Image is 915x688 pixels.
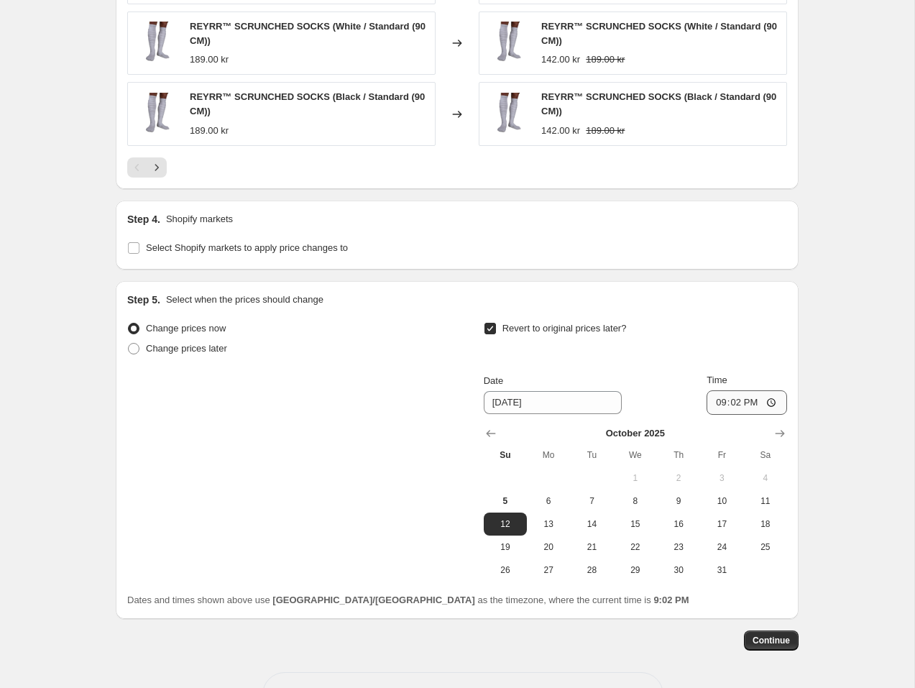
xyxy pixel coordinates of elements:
[620,564,651,576] span: 29
[135,22,178,65] img: 231bbc3a-44e8-4536-84f5-a10f608d68f71679394133084_80x.png
[744,513,787,536] button: Saturday October 18 2025
[146,323,226,334] span: Change prices now
[706,541,737,553] span: 24
[706,495,737,507] span: 10
[663,541,694,553] span: 23
[541,91,776,116] span: REYRR™ SCRUNCHED SOCKS (Black / Standard (90 CM))
[657,536,700,559] button: Thursday October 23 2025
[614,559,657,582] button: Wednesday October 29 2025
[487,93,530,136] img: 231bbc3a-44e8-4536-84f5-a10f608d68f71679394133084_80x.png
[190,54,229,65] span: 189.00 kr
[190,21,426,46] span: REYRR™ SCRUNCHED SOCKS (White / Standard (90 CM))
[135,93,178,136] img: 231bbc3a-44e8-4536-84f5-a10f608d68f71679394133084_80x.png
[744,467,787,490] button: Saturday October 4 2025
[484,391,622,414] input: 10/5/2025
[541,54,580,65] span: 142.00 kr
[586,125,625,136] span: 189.00 kr
[657,444,700,467] th: Thursday
[576,518,607,530] span: 14
[570,513,613,536] button: Tuesday October 14 2025
[527,490,570,513] button: Monday October 6 2025
[489,449,521,461] span: Su
[147,157,167,178] button: Next
[586,54,625,65] span: 189.00 kr
[127,212,160,226] h2: Step 4.
[576,495,607,507] span: 7
[570,490,613,513] button: Tuesday October 7 2025
[620,518,651,530] span: 15
[541,125,580,136] span: 142.00 kr
[489,541,521,553] span: 19
[700,559,743,582] button: Friday October 31 2025
[489,564,521,576] span: 26
[533,564,564,576] span: 27
[750,541,781,553] span: 25
[527,444,570,467] th: Monday
[272,595,474,605] b: [GEOGRAPHIC_DATA]/[GEOGRAPHIC_DATA]
[657,490,700,513] button: Thursday October 9 2025
[750,449,781,461] span: Sa
[657,513,700,536] button: Thursday October 16 2025
[481,423,501,444] button: Show previous month, September 2025
[527,536,570,559] button: Monday October 20 2025
[706,564,737,576] span: 31
[663,495,694,507] span: 9
[533,449,564,461] span: Mo
[706,472,737,484] span: 3
[744,630,799,651] button: Continue
[750,495,781,507] span: 11
[484,490,527,513] button: Today Sunday October 5 2025
[700,536,743,559] button: Friday October 24 2025
[527,559,570,582] button: Monday October 27 2025
[484,559,527,582] button: Sunday October 26 2025
[166,293,323,307] p: Select when the prices should change
[614,536,657,559] button: Wednesday October 22 2025
[484,375,503,386] span: Date
[570,559,613,582] button: Tuesday October 28 2025
[570,444,613,467] th: Tuesday
[614,467,657,490] button: Wednesday October 1 2025
[707,375,727,385] span: Time
[653,595,689,605] b: 9:02 PM
[484,444,527,467] th: Sunday
[127,595,689,605] span: Dates and times shown above use as the timezone, where the current time is
[620,449,651,461] span: We
[657,559,700,582] button: Thursday October 30 2025
[700,490,743,513] button: Friday October 10 2025
[533,541,564,553] span: 20
[706,449,737,461] span: Fr
[663,472,694,484] span: 2
[127,293,160,307] h2: Step 5.
[127,157,167,178] nav: Pagination
[146,242,348,253] span: Select Shopify markets to apply price changes to
[190,125,229,136] span: 189.00 kr
[527,513,570,536] button: Monday October 13 2025
[484,513,527,536] button: Sunday October 12 2025
[146,343,227,354] span: Change prices later
[620,541,651,553] span: 22
[663,518,694,530] span: 16
[487,22,530,65] img: 231bbc3a-44e8-4536-84f5-a10f608d68f71679394133084_80x.png
[190,91,425,116] span: REYRR™ SCRUNCHED SOCKS (Black / Standard (90 CM))
[576,541,607,553] span: 21
[744,444,787,467] th: Saturday
[489,518,521,530] span: 12
[533,495,564,507] span: 6
[533,518,564,530] span: 13
[657,467,700,490] button: Thursday October 2 2025
[502,323,627,334] span: Revert to original prices later?
[614,513,657,536] button: Wednesday October 15 2025
[620,495,651,507] span: 8
[576,449,607,461] span: Tu
[700,513,743,536] button: Friday October 17 2025
[770,423,790,444] button: Show next month, November 2025
[620,472,651,484] span: 1
[706,518,737,530] span: 17
[744,490,787,513] button: Saturday October 11 2025
[570,536,613,559] button: Tuesday October 21 2025
[541,21,777,46] span: REYRR™ SCRUNCHED SOCKS (White / Standard (90 CM))
[753,635,790,646] span: Continue
[707,390,787,415] input: 12:00
[484,536,527,559] button: Sunday October 19 2025
[750,472,781,484] span: 4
